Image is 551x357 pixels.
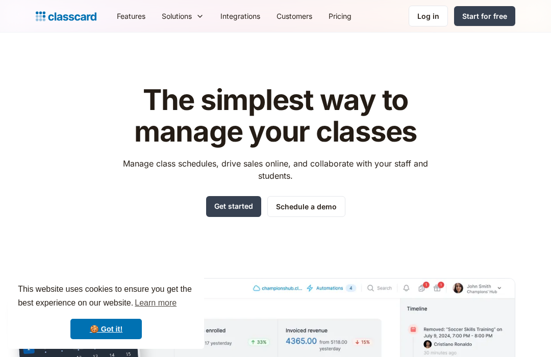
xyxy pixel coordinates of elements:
a: Start for free [454,6,515,26]
span: This website uses cookies to ensure you get the best experience on our website. [18,283,194,311]
div: cookieconsent [8,273,204,349]
a: dismiss cookie message [70,319,142,339]
a: Customers [268,5,320,28]
div: Log in [417,11,439,21]
div: Start for free [462,11,507,21]
a: learn more about cookies [133,295,178,311]
a: Schedule a demo [267,196,345,217]
a: Features [109,5,154,28]
div: Solutions [162,11,192,21]
a: Logo [36,9,96,23]
a: Integrations [212,5,268,28]
div: Solutions [154,5,212,28]
a: Get started [206,196,261,217]
h1: The simplest way to manage your classes [114,85,438,147]
p: Manage class schedules, drive sales online, and collaborate with your staff and students. [114,157,438,182]
a: Log in [409,6,448,26]
a: Pricing [320,5,360,28]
